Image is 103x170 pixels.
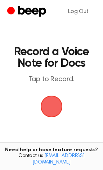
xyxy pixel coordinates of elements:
[13,75,90,84] p: Tap to Record.
[32,153,85,165] a: [EMAIL_ADDRESS][DOMAIN_NAME]
[4,153,99,166] span: Contact us
[61,3,96,20] a: Log Out
[41,96,62,117] img: Beep Logo
[7,5,48,19] a: Beep
[13,46,90,69] h1: Record a Voice Note for Docs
